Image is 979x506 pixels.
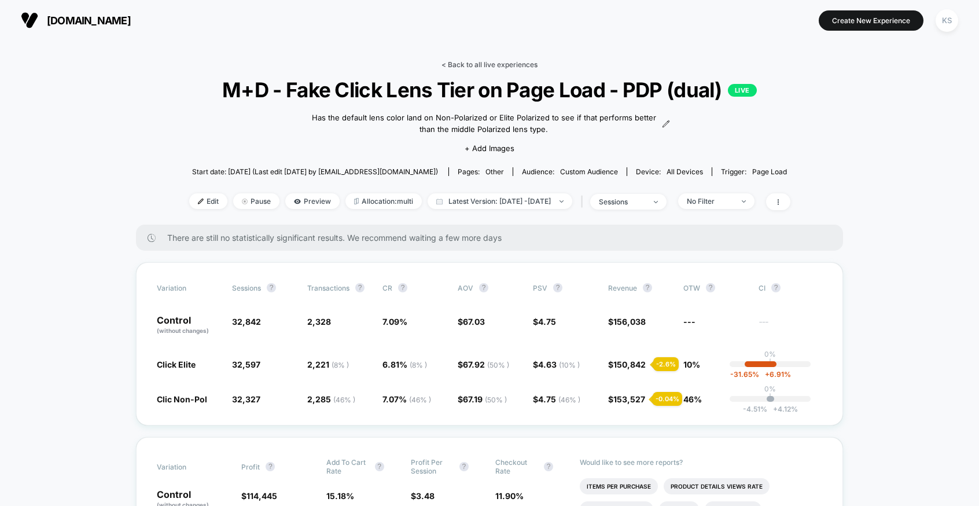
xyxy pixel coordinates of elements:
[560,167,618,176] span: Custom Audience
[309,112,658,135] span: Has the default lens color land on Non-Polarized or Elite Polarized to see if that performs bette...
[538,317,556,327] span: 4.75
[728,84,757,97] p: LIVE
[307,284,349,292] span: Transactions
[189,193,227,209] span: Edit
[458,167,504,176] div: Pages:
[458,360,509,369] span: $
[730,370,759,379] span: -31.65 %
[266,462,275,471] button: ?
[382,394,431,404] span: 7.07 %
[382,360,427,369] span: 6.81 %
[599,197,645,206] div: sessions
[485,167,504,176] span: other
[764,384,776,393] p: 0%
[436,199,443,204] img: calendar
[608,317,646,327] span: $
[285,193,340,209] span: Preview
[643,283,652,292] button: ?
[232,360,260,369] span: 32,597
[332,361,349,369] span: ( 8 % )
[411,491,435,501] span: $
[654,201,658,203] img: end
[687,197,733,206] div: No Filter
[558,395,580,404] span: ( 46 % )
[653,392,682,406] div: - 0.04 %
[233,193,279,209] span: Pause
[232,394,260,404] span: 32,327
[463,360,509,369] span: 67.92
[936,9,958,32] div: KS
[764,350,776,358] p: 0%
[683,317,695,327] span: ---
[538,360,580,369] span: 4.63
[559,361,580,369] span: ( 10 % )
[354,198,359,204] img: rebalance
[458,284,473,292] span: AOV
[375,462,384,471] button: ?
[613,317,646,327] span: 156,038
[465,144,514,153] span: + Add Images
[613,394,645,404] span: 153,527
[267,283,276,292] button: ?
[495,458,538,475] span: Checkout Rate
[479,283,488,292] button: ?
[533,394,580,404] span: $
[241,463,260,471] span: Profit
[157,458,220,475] span: Variation
[819,10,923,31] button: Create New Experience
[533,284,547,292] span: PSV
[769,358,771,367] p: |
[495,491,524,501] span: 11.90 %
[307,317,331,327] span: 2,328
[759,318,822,335] span: ---
[459,462,469,471] button: ?
[580,458,822,467] p: Would like to see more reports?
[333,395,355,404] span: ( 46 % )
[241,491,277,501] span: $
[157,327,209,334] span: (without changes)
[771,283,781,292] button: ?
[17,11,134,30] button: [DOMAIN_NAME]
[411,458,454,475] span: Profit Per Session
[683,394,702,404] span: 46%
[382,317,407,327] span: 7.09 %
[578,193,590,210] span: |
[21,12,38,29] img: Visually logo
[608,284,637,292] span: Revenue
[683,360,700,369] span: 10%
[522,167,618,176] div: Audience:
[553,283,562,292] button: ?
[458,394,507,404] span: $
[428,193,572,209] span: Latest Version: [DATE] - [DATE]
[355,283,365,292] button: ?
[538,394,580,404] span: 4.75
[664,478,770,494] li: Product Details Views Rate
[627,167,712,176] span: Device:
[580,478,658,494] li: Items Per Purchase
[608,360,646,369] span: $
[560,200,564,203] img: end
[232,317,261,327] span: 32,842
[458,317,485,327] span: $
[667,167,703,176] span: all devices
[307,360,349,369] span: 2,221
[767,405,798,413] span: 4.12 %
[533,317,556,327] span: $
[742,200,746,203] img: end
[198,199,204,204] img: edit
[382,284,392,292] span: CR
[47,14,131,27] span: [DOMAIN_NAME]
[157,394,207,404] span: Clic Non-Pol
[398,283,407,292] button: ?
[463,317,485,327] span: 67.03
[932,9,962,32] button: KS
[157,316,220,335] p: Control
[157,360,196,369] span: Click Elite
[706,283,715,292] button: ?
[613,360,646,369] span: 150,842
[307,394,355,404] span: 2,285
[441,60,538,69] a: < Back to all live experiences
[192,167,438,176] span: Start date: [DATE] (Last edit [DATE] by [EMAIL_ADDRESS][DOMAIN_NAME])
[326,491,354,501] span: 15.18 %
[653,357,679,371] div: - 2.6 %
